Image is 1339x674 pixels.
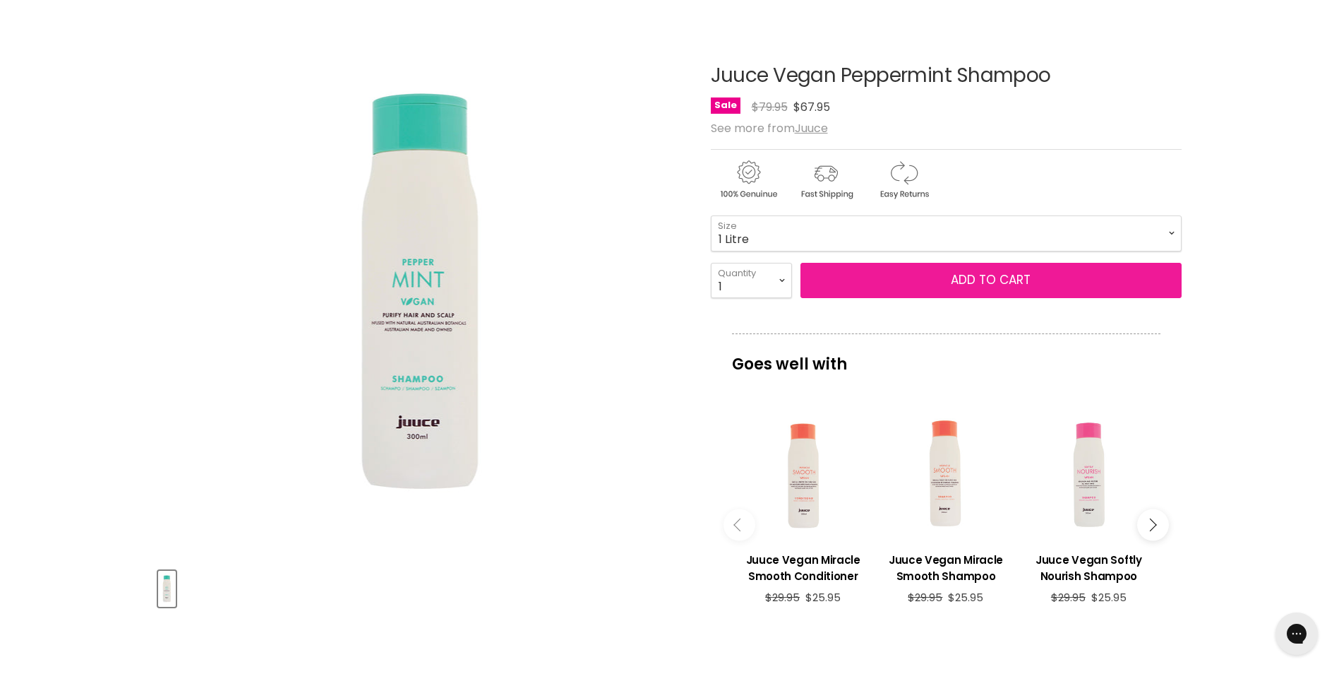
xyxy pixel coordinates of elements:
[795,120,828,136] a: Juuce
[158,30,685,557] div: Juuce Vegan Peppermint Shampoo image. Click or Scroll to Zoom.
[882,552,1010,584] h3: Juuce Vegan Miracle Smooth Shampoo
[908,590,942,605] span: $29.95
[739,541,867,591] a: View product:Juuce Vegan Miracle Smooth Conditioner
[312,46,530,540] img: Juuce Vegan Peppermint Shampoo
[711,65,1182,87] h1: Juuce Vegan Peppermint Shampoo
[882,541,1010,591] a: View product:Juuce Vegan Miracle Smooth Shampoo
[1268,608,1325,660] iframe: Gorgias live chat messenger
[739,552,867,584] h3: Juuce Vegan Miracle Smooth Conditioner
[1091,590,1127,605] span: $25.95
[156,567,687,607] div: Product thumbnails
[1024,541,1153,591] a: View product:Juuce Vegan Softly Nourish Shampoo
[793,99,830,115] span: $67.95
[160,572,174,605] img: Juuce Vegan Peppermint Shampoo
[711,158,786,201] img: genuine.gif
[158,571,176,607] button: Juuce Vegan Peppermint Shampoo
[711,97,740,114] span: Sale
[788,158,863,201] img: shipping.gif
[800,263,1182,298] button: Add to cart
[765,590,800,605] span: $29.95
[1024,552,1153,584] h3: Juuce Vegan Softly Nourish Shampoo
[948,590,983,605] span: $25.95
[752,99,788,115] span: $79.95
[1051,590,1086,605] span: $29.95
[866,158,941,201] img: returns.gif
[732,333,1160,380] p: Goes well with
[711,120,828,136] span: See more from
[711,263,792,298] select: Quantity
[805,590,841,605] span: $25.95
